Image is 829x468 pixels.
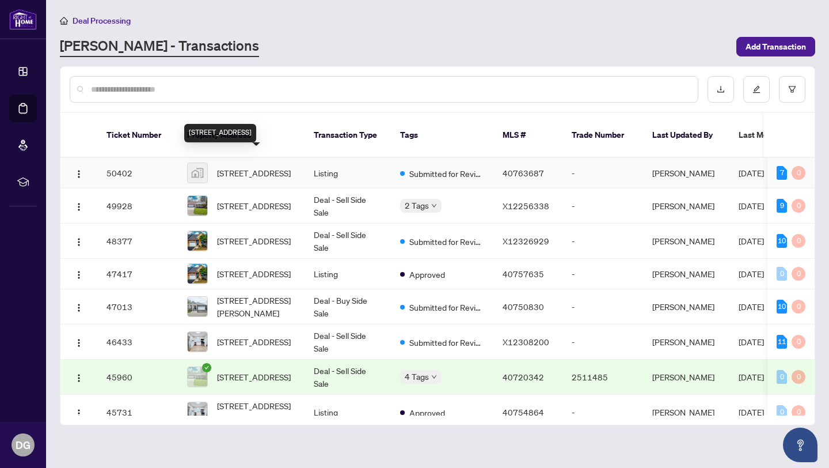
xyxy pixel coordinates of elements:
[97,113,178,158] th: Ticket Number
[74,338,83,348] img: Logo
[409,235,484,248] span: Submitted for Review
[74,169,83,179] img: Logo
[792,267,805,281] div: 0
[777,166,787,180] div: 7
[97,324,178,360] td: 46433
[184,124,256,142] div: [STREET_ADDRESS]
[188,231,207,251] img: thumbnail-img
[74,409,83,418] img: Logo
[562,113,643,158] th: Trade Number
[305,224,391,259] td: Deal - Sell Side Sale
[217,235,291,247] span: [STREET_ADDRESS]
[643,360,729,395] td: [PERSON_NAME]
[739,269,764,279] span: [DATE]
[743,76,770,103] button: edit
[503,236,549,246] span: X12326929
[562,395,643,430] td: -
[70,265,88,283] button: Logo
[405,370,429,383] span: 4 Tags
[562,259,643,289] td: -
[305,395,391,430] td: Listing
[431,374,437,380] span: down
[305,158,391,188] td: Listing
[739,168,764,178] span: [DATE]
[777,234,787,248] div: 10
[97,395,178,430] td: 45731
[70,197,88,215] button: Logo
[739,372,764,382] span: [DATE]
[643,224,729,259] td: [PERSON_NAME]
[305,188,391,224] td: Deal - Sell Side Sale
[739,407,764,417] span: [DATE]
[503,168,544,178] span: 40763687
[60,17,68,25] span: home
[74,202,83,212] img: Logo
[777,335,787,349] div: 11
[708,76,734,103] button: download
[405,199,429,212] span: 2 Tags
[643,259,729,289] td: [PERSON_NAME]
[188,367,207,387] img: thumbnail-img
[643,324,729,360] td: [PERSON_NAME]
[188,332,207,352] img: thumbnail-img
[188,402,207,422] img: thumbnail-img
[739,236,764,246] span: [DATE]
[70,232,88,250] button: Logo
[391,113,493,158] th: Tags
[9,9,37,30] img: logo
[562,324,643,360] td: -
[503,201,549,211] span: X12256338
[178,113,305,158] th: Property Address
[409,406,445,419] span: Approved
[70,403,88,421] button: Logo
[643,289,729,324] td: [PERSON_NAME]
[752,85,760,93] span: edit
[70,333,88,351] button: Logo
[779,76,805,103] button: filter
[409,336,484,349] span: Submitted for Review
[60,36,259,57] a: [PERSON_NAME] - Transactions
[97,259,178,289] td: 47417
[16,437,31,453] span: DG
[788,85,796,93] span: filter
[643,158,729,188] td: [PERSON_NAME]
[188,264,207,284] img: thumbnail-img
[739,201,764,211] span: [DATE]
[431,203,437,209] span: down
[97,188,178,224] td: 49928
[503,269,544,279] span: 40757635
[74,270,83,280] img: Logo
[97,224,178,259] td: 48377
[188,163,207,183] img: thumbnail-img
[305,289,391,324] td: Deal - Buy Side Sale
[739,129,809,141] span: Last Modified Date
[562,289,643,324] td: -
[643,113,729,158] th: Last Updated By
[305,259,391,289] td: Listing
[562,188,643,224] td: -
[746,37,806,56] span: Add Transaction
[792,405,805,419] div: 0
[73,16,131,26] span: Deal Processing
[736,37,815,56] button: Add Transaction
[305,360,391,395] td: Deal - Sell Side Sale
[202,363,211,372] span: check-circle
[97,360,178,395] td: 45960
[503,372,544,382] span: 40720342
[409,167,484,180] span: Submitted for Review
[777,370,787,384] div: 0
[74,373,83,383] img: Logo
[305,324,391,360] td: Deal - Sell Side Sale
[70,368,88,386] button: Logo
[792,234,805,248] div: 0
[97,158,178,188] td: 50402
[739,337,764,347] span: [DATE]
[777,199,787,213] div: 9
[188,297,207,316] img: thumbnail-img
[217,167,291,179] span: [STREET_ADDRESS]
[792,166,805,180] div: 0
[783,428,817,462] button: Open asap
[777,405,787,419] div: 0
[305,113,391,158] th: Transaction Type
[70,297,88,316] button: Logo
